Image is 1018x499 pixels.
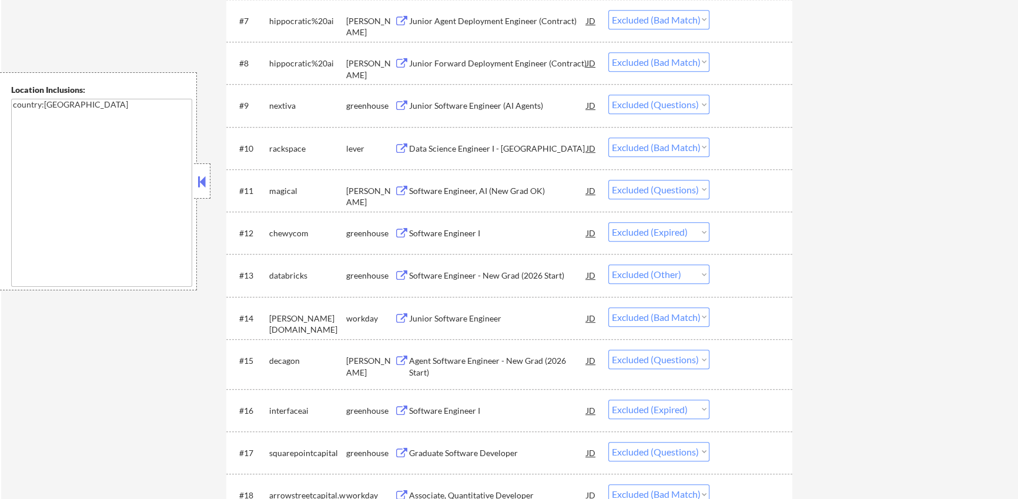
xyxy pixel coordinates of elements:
div: interfaceai [269,405,346,417]
div: greenhouse [346,447,394,459]
div: Junior Agent Deployment Engineer (Contract) [409,15,587,27]
div: greenhouse [346,405,394,417]
div: JD [585,52,597,73]
div: #13 [239,270,260,282]
div: JD [585,264,597,286]
div: #16 [239,405,260,417]
div: #14 [239,313,260,324]
div: [PERSON_NAME] [346,355,394,378]
div: hippocratic%20ai [269,15,346,27]
div: [PERSON_NAME] [346,58,394,81]
div: Agent Software Engineer - New Grad (2026 Start) [409,355,587,378]
div: chewycom [269,227,346,239]
div: decagon [269,355,346,367]
div: #10 [239,143,260,155]
div: JD [585,350,597,371]
div: Software Engineer I [409,405,587,417]
div: #7 [239,15,260,27]
div: greenhouse [346,227,394,239]
div: lever [346,143,394,155]
div: JD [585,442,597,463]
div: #15 [239,355,260,367]
div: JD [585,307,597,329]
div: Junior Software Engineer [409,313,587,324]
div: databricks [269,270,346,282]
div: workday [346,313,394,324]
div: #11 [239,185,260,197]
div: [PERSON_NAME][DOMAIN_NAME] [269,313,346,336]
div: Junior Software Engineer (AI Agents) [409,100,587,112]
div: rackspace [269,143,346,155]
div: squarepointcapital [269,447,346,459]
div: hippocratic%20ai [269,58,346,69]
div: greenhouse [346,270,394,282]
div: magical [269,185,346,197]
div: [PERSON_NAME] [346,185,394,208]
div: Software Engineer I [409,227,587,239]
div: [PERSON_NAME] [346,15,394,38]
div: JD [585,95,597,116]
div: JD [585,10,597,31]
div: nextiva [269,100,346,112]
div: JD [585,400,597,421]
div: JD [585,180,597,201]
div: Software Engineer - New Grad (2026 Start) [409,270,587,282]
div: #17 [239,447,260,459]
div: JD [585,138,597,159]
div: #8 [239,58,260,69]
div: Data Science Engineer I - [GEOGRAPHIC_DATA] [409,143,587,155]
div: Software Engineer, AI (New Grad OK) [409,185,587,197]
div: Graduate Software Developer [409,447,587,459]
div: #9 [239,100,260,112]
div: Junior Forward Deployment Engineer (Contract) [409,58,587,69]
div: Location Inclusions: [11,84,192,96]
div: #12 [239,227,260,239]
div: JD [585,222,597,243]
div: greenhouse [346,100,394,112]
